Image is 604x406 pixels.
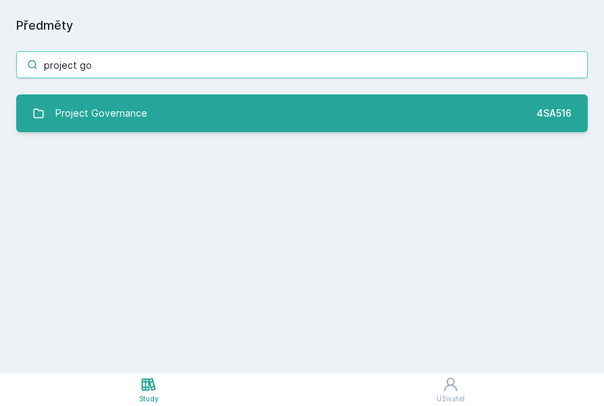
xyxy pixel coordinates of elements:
div: Study [139,394,159,404]
input: Název nebo ident předmětu… [16,51,588,78]
div: 4SA516 [536,107,572,120]
a: Project Governance 4SA516 [16,94,588,132]
div: Uživatel [436,394,465,404]
h1: Předměty [16,16,588,35]
div: Project Governance [55,100,147,127]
